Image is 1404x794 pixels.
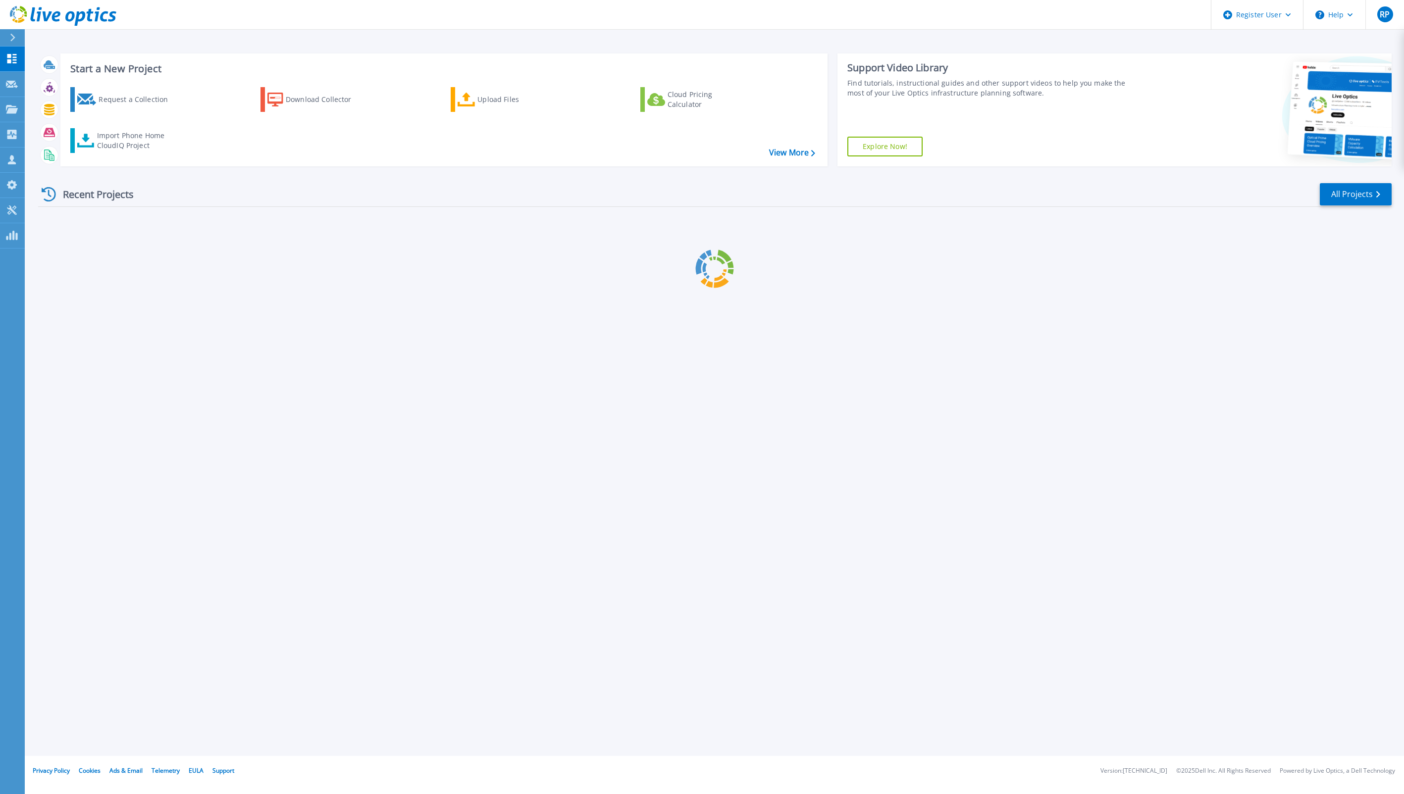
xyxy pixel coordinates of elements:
[668,90,747,109] div: Cloud Pricing Calculator
[70,87,181,112] a: Request a Collection
[847,78,1135,98] div: Find tutorials, instructional guides and other support videos to help you make the most of your L...
[1380,10,1390,18] span: RP
[38,182,147,206] div: Recent Projects
[477,90,557,109] div: Upload Files
[847,61,1135,74] div: Support Video Library
[109,766,143,775] a: Ads & Email
[769,148,815,157] a: View More
[286,90,365,109] div: Download Collector
[1176,768,1271,774] li: © 2025 Dell Inc. All Rights Reserved
[212,766,234,775] a: Support
[451,87,561,112] a: Upload Files
[99,90,178,109] div: Request a Collection
[1280,768,1395,774] li: Powered by Live Optics, a Dell Technology
[189,766,204,775] a: EULA
[70,63,815,74] h3: Start a New Project
[1100,768,1167,774] li: Version: [TECHNICAL_ID]
[1320,183,1392,205] a: All Projects
[260,87,371,112] a: Download Collector
[847,137,923,156] a: Explore Now!
[640,87,751,112] a: Cloud Pricing Calculator
[152,766,180,775] a: Telemetry
[79,766,101,775] a: Cookies
[33,766,70,775] a: Privacy Policy
[97,131,174,150] div: Import Phone Home CloudIQ Project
